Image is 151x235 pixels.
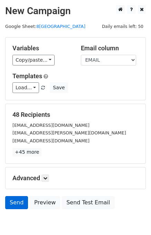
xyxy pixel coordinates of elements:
a: Load... [12,82,39,93]
h2: New Campaign [5,5,146,17]
a: Preview [30,196,60,209]
h5: 48 Recipients [12,111,139,119]
small: Google Sheet: [5,24,85,29]
a: Send [5,196,28,209]
small: [EMAIL_ADDRESS][DOMAIN_NAME] [12,138,89,143]
a: Copy/paste... [12,55,55,65]
h5: Advanced [12,174,139,182]
button: Save [50,82,68,93]
h5: Email column [81,44,139,52]
a: Send Test Email [62,196,114,209]
div: 聊天小工具 [116,202,151,235]
span: Daily emails left: 50 [100,23,146,30]
h5: Variables [12,44,70,52]
small: [EMAIL_ADDRESS][PERSON_NAME][DOMAIN_NAME] [12,130,126,135]
a: Daily emails left: 50 [100,24,146,29]
iframe: Chat Widget [116,202,151,235]
a: 8[GEOGRAPHIC_DATA] [36,24,85,29]
small: [EMAIL_ADDRESS][DOMAIN_NAME] [12,123,89,128]
a: Templates [12,72,42,80]
a: +45 more [12,148,41,156]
